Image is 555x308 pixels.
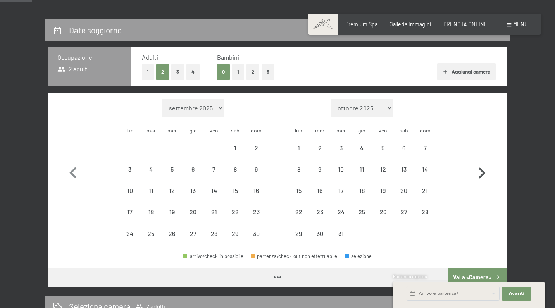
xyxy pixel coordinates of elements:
[310,231,329,250] div: 30
[372,159,393,180] div: arrivo/check-in non effettuabile
[309,223,330,244] div: arrivo/check-in non effettuabile
[288,137,309,158] div: arrivo/check-in non effettuabile
[309,180,330,201] div: Tue Dec 16 2025
[183,223,203,244] div: Thu Nov 27 2025
[509,291,524,297] span: Avanti
[120,231,140,250] div: 24
[310,145,329,164] div: 2
[352,166,372,186] div: 11
[226,145,245,164] div: 1
[330,137,351,158] div: Wed Dec 03 2025
[232,64,244,80] button: 1
[162,180,183,201] div: arrivo/check-in non effettuabile
[315,127,324,134] abbr: martedì
[372,201,393,222] div: Fri Dec 26 2025
[289,145,309,164] div: 1
[393,137,414,158] div: arrivo/check-in non effettuabile
[246,201,267,222] div: Sun Nov 23 2025
[226,188,245,207] div: 15
[415,188,435,207] div: 21
[352,145,372,164] div: 4
[162,223,183,244] div: Wed Nov 26 2025
[309,201,330,222] div: Tue Dec 23 2025
[183,159,203,180] div: arrivo/check-in non effettuabile
[372,180,393,201] div: arrivo/check-in non effettuabile
[204,188,224,207] div: 14
[352,180,372,201] div: Thu Dec 18 2025
[443,21,488,28] a: PRENOTA ONLINE
[119,201,140,222] div: Mon Nov 17 2025
[186,64,200,80] button: 4
[288,159,309,180] div: Mon Dec 08 2025
[331,231,350,250] div: 31
[289,209,309,228] div: 22
[289,166,309,186] div: 8
[288,180,309,201] div: Mon Dec 15 2025
[183,188,203,207] div: 13
[345,21,377,28] span: Premium Spa
[246,159,267,180] div: arrivo/check-in non effettuabile
[415,201,436,222] div: Sun Dec 28 2025
[352,201,372,222] div: Thu Dec 25 2025
[372,159,393,180] div: Fri Dec 12 2025
[204,209,224,228] div: 21
[246,137,267,158] div: Sun Nov 02 2025
[246,159,267,180] div: Sun Nov 09 2025
[140,159,161,180] div: arrivo/check-in non effettuabile
[225,223,246,244] div: Sat Nov 29 2025
[330,223,351,244] div: Wed Dec 31 2025
[289,188,309,207] div: 15
[183,201,203,222] div: Thu Nov 20 2025
[246,137,267,158] div: arrivo/check-in non effettuabile
[190,127,197,134] abbr: giovedì
[246,201,267,222] div: arrivo/check-in non effettuabile
[141,209,160,228] div: 18
[119,159,140,180] div: arrivo/check-in non effettuabile
[288,223,309,244] div: Mon Dec 29 2025
[352,159,372,180] div: Thu Dec 11 2025
[288,223,309,244] div: arrivo/check-in non effettuabile
[140,223,161,244] div: arrivo/check-in non effettuabile
[246,209,266,228] div: 23
[217,53,239,61] span: Bambini
[147,127,156,134] abbr: martedì
[225,159,246,180] div: arrivo/check-in non effettuabile
[69,25,122,35] h2: Date soggiorno
[225,137,246,158] div: arrivo/check-in non effettuabile
[183,209,203,228] div: 20
[372,201,393,222] div: arrivo/check-in non effettuabile
[393,180,414,201] div: arrivo/check-in non effettuabile
[156,64,169,80] button: 2
[513,21,528,28] span: Menu
[120,209,140,228] div: 17
[171,64,184,80] button: 3
[162,209,182,228] div: 19
[373,166,393,186] div: 12
[372,180,393,201] div: Fri Dec 19 2025
[183,231,203,250] div: 27
[330,201,351,222] div: arrivo/check-in non effettuabile
[162,201,183,222] div: Wed Nov 19 2025
[393,180,414,201] div: Sat Dec 20 2025
[203,180,224,201] div: Fri Nov 14 2025
[372,137,393,158] div: Fri Dec 05 2025
[352,180,372,201] div: arrivo/check-in non effettuabile
[373,209,393,228] div: 26
[162,159,183,180] div: Wed Nov 05 2025
[331,166,350,186] div: 10
[415,209,435,228] div: 28
[373,188,393,207] div: 19
[330,201,351,222] div: Wed Dec 24 2025
[331,188,350,207] div: 17
[141,188,160,207] div: 11
[372,137,393,158] div: arrivo/check-in non effettuabile
[262,64,274,80] button: 3
[203,223,224,244] div: arrivo/check-in non effettuabile
[225,159,246,180] div: Sat Nov 08 2025
[203,159,224,180] div: Fri Nov 07 2025
[330,180,351,201] div: arrivo/check-in non effettuabile
[394,188,414,207] div: 20
[393,201,414,222] div: Sat Dec 27 2025
[162,231,182,250] div: 26
[167,127,177,134] abbr: mercoledì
